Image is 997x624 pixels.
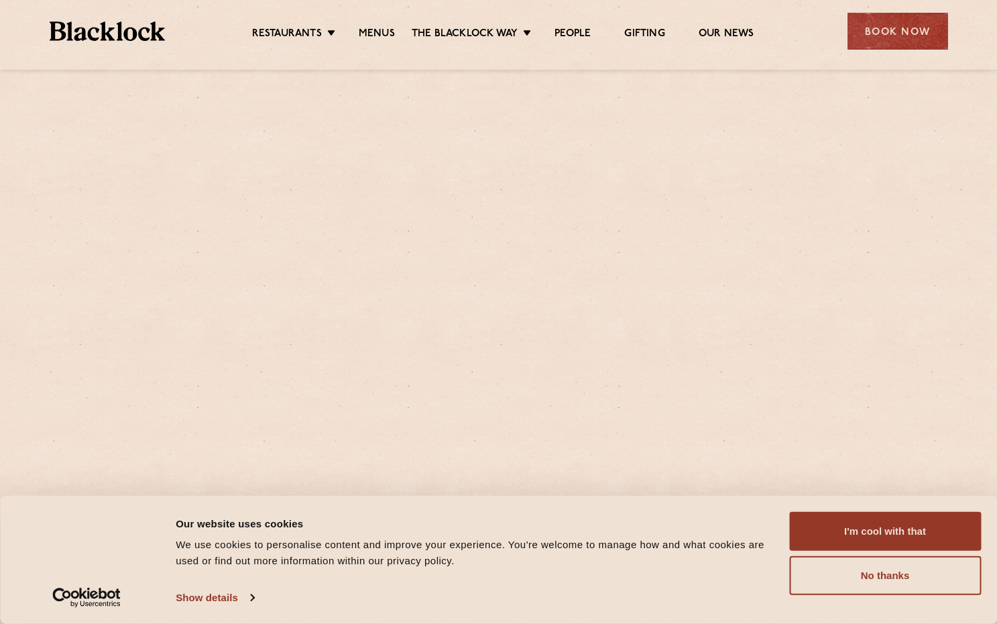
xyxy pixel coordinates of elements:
[789,512,981,551] button: I'm cool with that
[50,21,166,41] img: BL_Textured_Logo-footer-cropped.svg
[412,28,518,42] a: The Blacklock Way
[554,28,591,42] a: People
[28,588,145,608] a: Usercentrics Cookiebot - opens in a new window
[176,537,774,569] div: We use cookies to personalise content and improve your experience. You're welcome to manage how a...
[699,28,754,42] a: Our News
[847,13,948,50] div: Book Now
[176,515,774,531] div: Our website uses cookies
[624,28,664,42] a: Gifting
[176,588,253,608] a: Show details
[252,28,322,42] a: Restaurants
[359,28,395,42] a: Menus
[789,556,981,595] button: No thanks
